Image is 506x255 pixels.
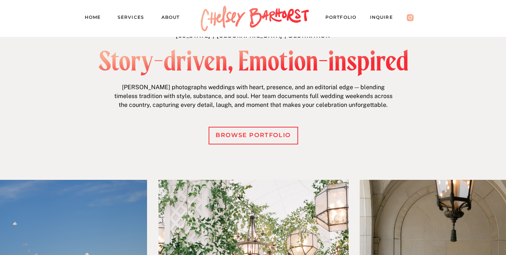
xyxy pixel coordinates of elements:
[161,13,187,24] a: About
[118,13,151,24] a: Services
[212,130,294,141] a: browse portfolio
[370,13,400,24] a: Inquire
[85,13,107,24] a: Home
[112,83,395,112] p: [PERSON_NAME] photographs weddings with heart, presence, and an editorial edge — blending timeles...
[175,31,332,39] h1: [US_STATE] | [GEOGRAPHIC_DATA] | Destination
[325,13,364,24] a: PORTFOLIO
